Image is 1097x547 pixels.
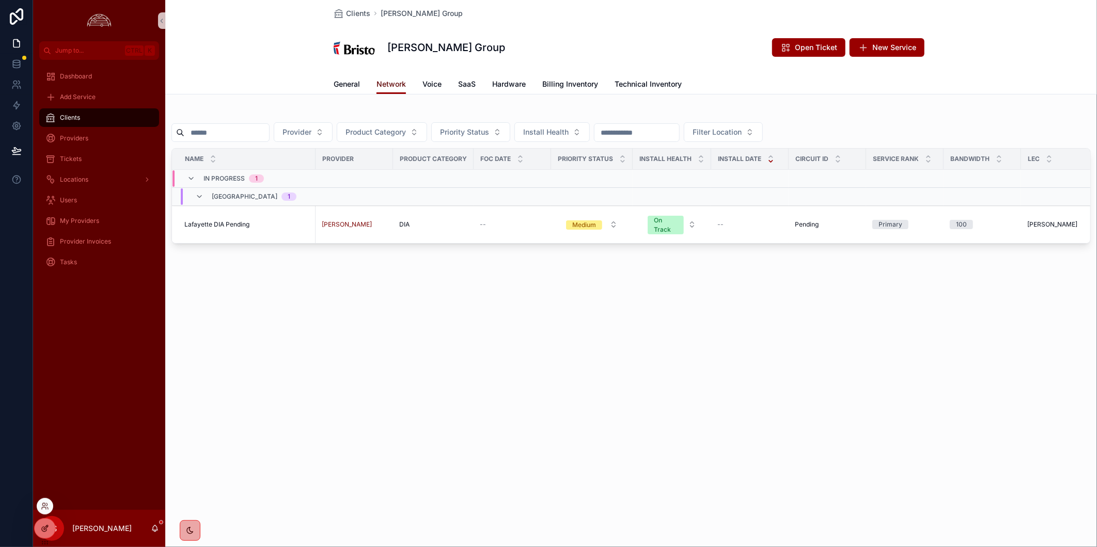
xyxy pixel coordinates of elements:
[795,220,819,229] span: Pending
[60,134,88,142] span: Providers
[322,220,387,229] a: [PERSON_NAME]
[458,75,476,95] a: SaaS
[422,79,442,89] span: Voice
[322,155,354,163] span: Provider
[39,191,159,210] a: Users
[639,211,704,238] button: Select Button
[950,220,1015,229] a: 100
[337,122,427,142] button: Select Button
[334,8,370,19] a: Clients
[422,75,442,95] a: Voice
[39,129,159,148] a: Providers
[184,220,249,229] span: Lafayette DIA Pending
[60,72,92,81] span: Dashboard
[60,217,99,225] span: My Providers
[39,67,159,86] a: Dashboard
[872,220,937,229] a: Primary
[480,155,511,163] span: FOC Date
[212,192,277,201] span: [GEOGRAPHIC_DATA]
[39,253,159,271] a: Tasks
[557,215,626,234] a: Select Button
[440,127,489,137] span: Priority Status
[39,150,159,168] a: Tickets
[39,41,159,60] button: Jump to...CtrlK
[654,216,678,234] div: On Track
[615,79,682,89] span: Technical Inventory
[872,42,916,53] span: New Service
[184,220,309,229] a: Lafayette DIA Pending
[717,220,724,229] span: --
[558,155,613,163] span: Priority Status
[795,220,860,229] a: Pending
[203,174,245,183] span: In Progress
[514,122,590,142] button: Select Button
[850,38,924,57] button: New Service
[377,79,406,89] span: Network
[125,45,144,56] span: Ctrl
[274,122,333,142] button: Select Button
[873,155,919,163] span: Service Rank
[185,155,203,163] span: Name
[60,114,80,122] span: Clients
[39,212,159,230] a: My Providers
[772,38,845,57] button: Open Ticket
[146,46,154,55] span: K
[322,220,372,229] a: [PERSON_NAME]
[431,122,510,142] button: Select Button
[1027,220,1092,229] a: [PERSON_NAME]
[615,75,682,95] a: Technical Inventory
[400,155,467,163] span: Product Category
[346,8,370,19] span: Clients
[39,232,159,251] a: Provider Invoices
[1027,220,1077,229] span: [PERSON_NAME]
[255,174,258,183] div: 1
[346,127,406,137] span: Product Category
[684,122,763,142] button: Select Button
[795,155,828,163] span: Circuit ID
[39,88,159,106] a: Add Service
[33,60,165,285] div: scrollable content
[718,155,761,163] span: Install Date
[84,12,114,29] img: App logo
[39,108,159,127] a: Clients
[60,258,77,266] span: Tasks
[334,79,360,89] span: General
[950,155,990,163] span: Bandwidth
[60,93,96,101] span: Add Service
[956,220,967,229] div: 100
[639,210,705,239] a: Select Button
[72,523,132,534] p: [PERSON_NAME]
[458,79,476,89] span: SaaS
[399,220,467,229] a: DIA
[334,75,360,95] a: General
[480,220,486,229] span: --
[795,42,837,53] span: Open Ticket
[542,79,598,89] span: Billing Inventory
[542,75,598,95] a: Billing Inventory
[381,8,463,19] a: [PERSON_NAME] Group
[283,127,311,137] span: Provider
[1028,155,1040,163] span: LEC
[60,155,82,163] span: Tickets
[377,75,406,94] a: Network
[523,127,569,137] span: Install Health
[717,220,782,229] a: --
[492,79,526,89] span: Hardware
[288,192,290,201] div: 1
[60,237,111,246] span: Provider Invoices
[55,46,121,55] span: Jump to...
[480,220,545,229] a: --
[572,220,596,230] div: Medium
[60,175,88,184] span: Locations
[558,215,626,234] button: Select Button
[879,220,902,229] div: Primary
[639,155,692,163] span: Install Health
[60,196,77,204] span: Users
[399,220,410,229] span: DIA
[693,127,742,137] span: Filter Location
[39,170,159,189] a: Locations
[387,40,505,55] h1: [PERSON_NAME] Group
[492,75,526,95] a: Hardware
